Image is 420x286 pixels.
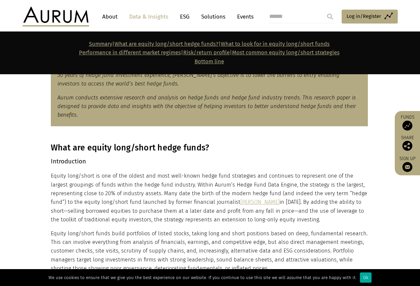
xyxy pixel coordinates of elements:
[177,11,193,23] a: ESG
[51,229,368,273] p: Equity long/short funds build portfolios of listed stocks, taking long and short positions based ...
[51,158,86,165] strong: Introduction
[221,41,330,47] a: What to look for in equity long/short funds
[89,41,112,47] a: Summary
[183,49,230,56] a: Risk/return profile
[195,58,224,65] a: Bottom line
[234,11,254,23] a: Events
[398,136,417,151] div: Share
[347,12,381,20] span: Log in/Register
[23,7,89,27] img: Aurum
[323,10,337,23] input: Submit
[342,10,398,24] a: Log in/Register
[57,63,357,87] em: Aurum’s portfolios are designed to grow and protect clients’ capital, while providing consistent ...
[360,272,372,283] div: Ok
[398,156,417,172] a: Sign up
[99,11,121,23] a: About
[51,172,368,224] p: Equity long/short is one of the oldest and most well-known hedge fund strategies and continues to...
[240,199,280,205] a: [PERSON_NAME]
[232,49,340,56] a: Most common equity long/short strategies
[79,41,340,65] strong: | | | |
[402,121,412,131] img: Access Funds
[402,162,412,172] img: Sign up to our newsletter
[198,11,229,23] a: Solutions
[115,41,218,47] a: What are equity long/short hedge funds?
[126,11,172,23] a: Data & Insights
[79,49,181,56] a: Performance in different market regimes
[57,94,356,118] em: Aurum conducts extensive research and analysis on hedge funds and hedge fund industry trends. Thi...
[398,114,417,131] a: Funds
[51,143,368,153] h3: What are equity long/short hedge funds?
[402,141,412,151] img: Share this post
